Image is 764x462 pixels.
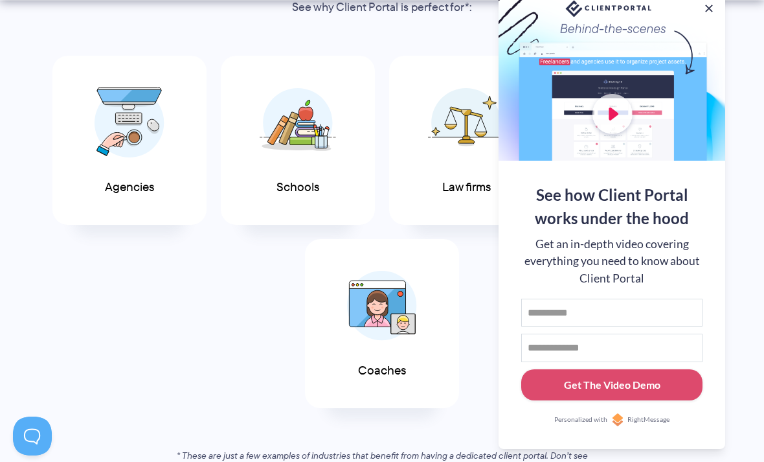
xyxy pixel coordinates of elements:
[389,56,543,225] a: Law firms
[221,56,375,225] a: Schools
[105,181,154,194] span: Agencies
[611,413,624,426] img: Personalized with RightMessage
[358,364,406,378] span: Coaches
[442,181,491,194] span: Law firms
[521,236,702,287] div: Get an in-depth video covering everything you need to know about Client Portal
[521,183,702,230] div: See how Client Portal works under the hood
[521,413,702,426] a: Personalized withRightMessage
[305,239,459,408] a: Coaches
[627,415,669,425] span: RightMessage
[13,417,52,456] iframe: Toggle Customer Support
[554,415,607,425] span: Personalized with
[564,377,660,393] div: Get The Video Demo
[276,181,319,194] span: Schools
[52,56,207,225] a: Agencies
[521,369,702,401] button: Get The Video Demo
